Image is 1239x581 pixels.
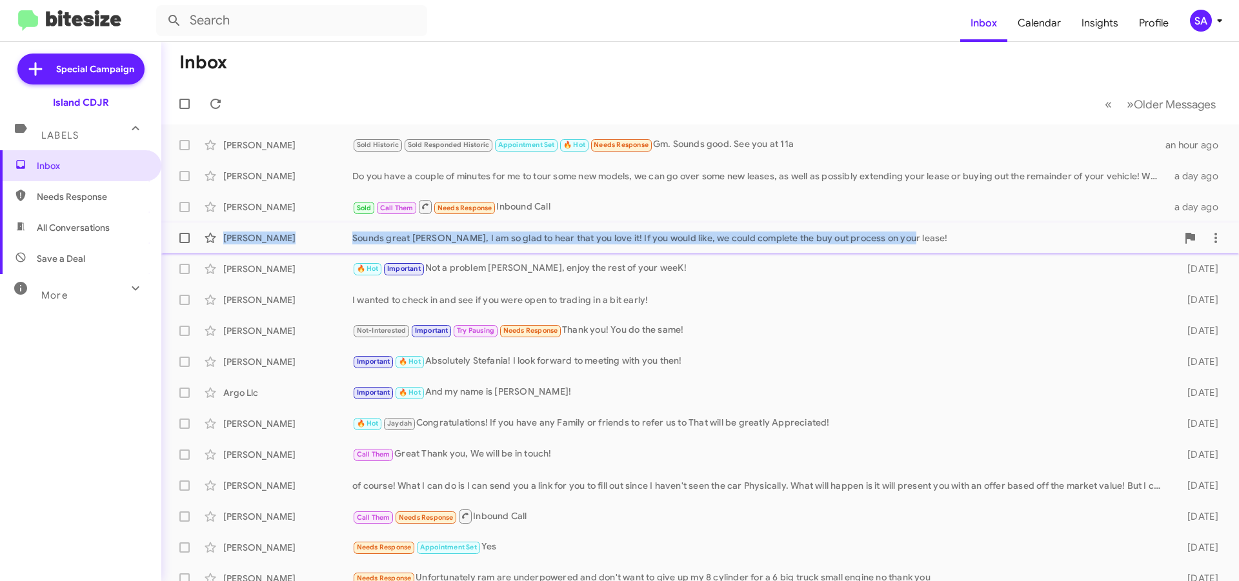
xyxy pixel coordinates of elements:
span: Important [357,388,390,397]
span: » [1127,96,1134,112]
span: Needs Response [503,326,558,335]
div: Do you have a couple of minutes for me to tour some new models, we can go over some new leases, a... [352,170,1167,182]
span: Sold Responded Historic [408,141,490,149]
span: Important [357,357,390,366]
div: [PERSON_NAME] [223,262,352,275]
span: Appointment Set [498,141,555,149]
span: Older Messages [1134,97,1216,112]
div: Yes [352,540,1167,555]
div: And my name is [PERSON_NAME]! [352,385,1167,400]
div: [DATE] [1167,448,1229,461]
span: 🔥 Hot [399,388,421,397]
div: [DATE] [1167,386,1229,399]
div: [DATE] [1167,355,1229,368]
span: Jaydah [387,419,412,428]
a: Profile [1129,5,1179,42]
span: Needs Response [594,141,649,149]
div: [DATE] [1167,510,1229,523]
div: of course! What I can do is I can send you a link for you to fill out since I haven't seen the ca... [352,479,1167,492]
nav: Page navigation example [1098,91,1224,117]
div: I wanted to check in and see if you were open to trading in a bit early! [352,293,1167,306]
span: Call Them [357,513,390,522]
div: Sounds great [PERSON_NAME], I am so glad to hear that you love it! If you would like, we could co... [352,231,1177,244]
span: Inbox [37,159,146,172]
div: Argo Llc [223,386,352,399]
span: Try Pausing [457,326,494,335]
input: Search [156,5,427,36]
span: 🔥 Hot [399,357,421,366]
span: Sold [357,204,372,212]
div: [PERSON_NAME] [223,201,352,213]
div: [PERSON_NAME] [223,417,352,430]
div: Inbound Call [352,508,1167,524]
div: [PERSON_NAME] [223,293,352,306]
div: Gm. Sounds good. See you at 11a [352,137,1165,152]
div: [PERSON_NAME] [223,170,352,182]
span: Call Them [380,204,414,212]
span: More [41,290,68,301]
div: [PERSON_NAME] [223,510,352,523]
div: [DATE] [1167,541,1229,554]
span: Important [387,264,421,273]
span: Important [415,326,448,335]
span: Call Them [357,450,390,458]
div: Not a problem [PERSON_NAME], enjoy the rest of your weeK! [352,261,1167,276]
div: [PERSON_NAME] [223,541,352,554]
h1: Inbox [179,52,227,73]
span: Labels [41,130,79,141]
span: 🔥 Hot [357,264,379,273]
div: [PERSON_NAME] [223,139,352,152]
div: Inbound Call [352,199,1167,215]
span: Special Campaign [56,63,134,75]
a: Insights [1071,5,1129,42]
span: Needs Response [399,513,454,522]
div: Congratulations! If you have any Family or friends to refer us to That will be greatly Appreciated! [352,416,1167,431]
span: « [1105,96,1112,112]
span: 🔥 Hot [357,419,379,428]
span: 🔥 Hot [563,141,585,149]
div: [DATE] [1167,293,1229,306]
span: All Conversations [37,221,110,234]
span: Sold Historic [357,141,399,149]
a: Inbox [960,5,1007,42]
button: SA [1179,10,1225,32]
div: [PERSON_NAME] [223,479,352,492]
span: Appointment Set [420,543,477,551]
div: an hour ago [1165,139,1229,152]
button: Next [1119,91,1224,117]
span: Needs Response [37,190,146,203]
button: Previous [1097,91,1120,117]
div: [PERSON_NAME] [223,448,352,461]
div: [DATE] [1167,324,1229,337]
span: Not-Interested [357,326,407,335]
div: [DATE] [1167,417,1229,430]
div: a day ago [1167,201,1229,213]
div: SA [1190,10,1212,32]
div: [PERSON_NAME] [223,324,352,337]
div: [PERSON_NAME] [223,355,352,368]
div: a day ago [1167,170,1229,182]
span: Save a Deal [37,252,85,265]
div: [PERSON_NAME] [223,231,352,244]
div: [DATE] [1167,479,1229,492]
div: Great Thank you, We will be in touch! [352,447,1167,462]
span: Needs Response [357,543,412,551]
a: Special Campaign [17,54,145,84]
div: Absolutely Stefania! I look forward to meeting with you then! [352,354,1167,369]
span: Needs Response [438,204,492,212]
div: [DATE] [1167,262,1229,275]
div: Thank you! You do the same! [352,323,1167,338]
a: Calendar [1007,5,1071,42]
div: Island CDJR [53,96,109,109]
